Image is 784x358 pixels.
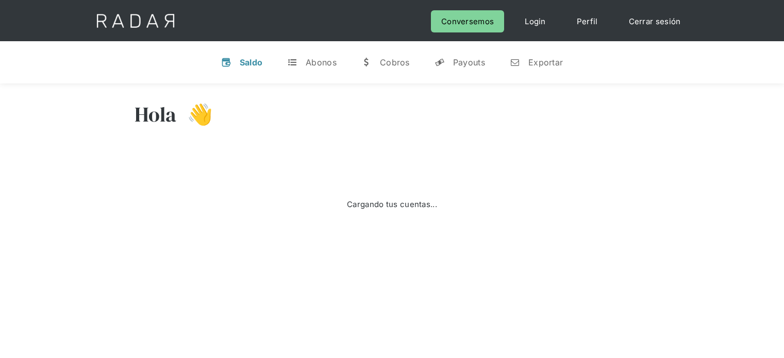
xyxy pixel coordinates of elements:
div: t [287,57,297,67]
div: Abonos [306,57,337,67]
div: Saldo [240,57,263,67]
div: w [361,57,372,67]
a: Conversemos [431,10,504,32]
div: y [435,57,445,67]
div: Payouts [453,57,485,67]
a: Cerrar sesión [619,10,691,32]
div: Exportar [528,57,563,67]
div: n [510,57,520,67]
a: Perfil [566,10,608,32]
div: Cargando tus cuentas... [347,197,437,211]
a: Login [514,10,556,32]
div: Cobros [380,57,410,67]
div: v [221,57,231,67]
h3: 👋 [177,101,213,127]
h3: Hola [135,101,177,127]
